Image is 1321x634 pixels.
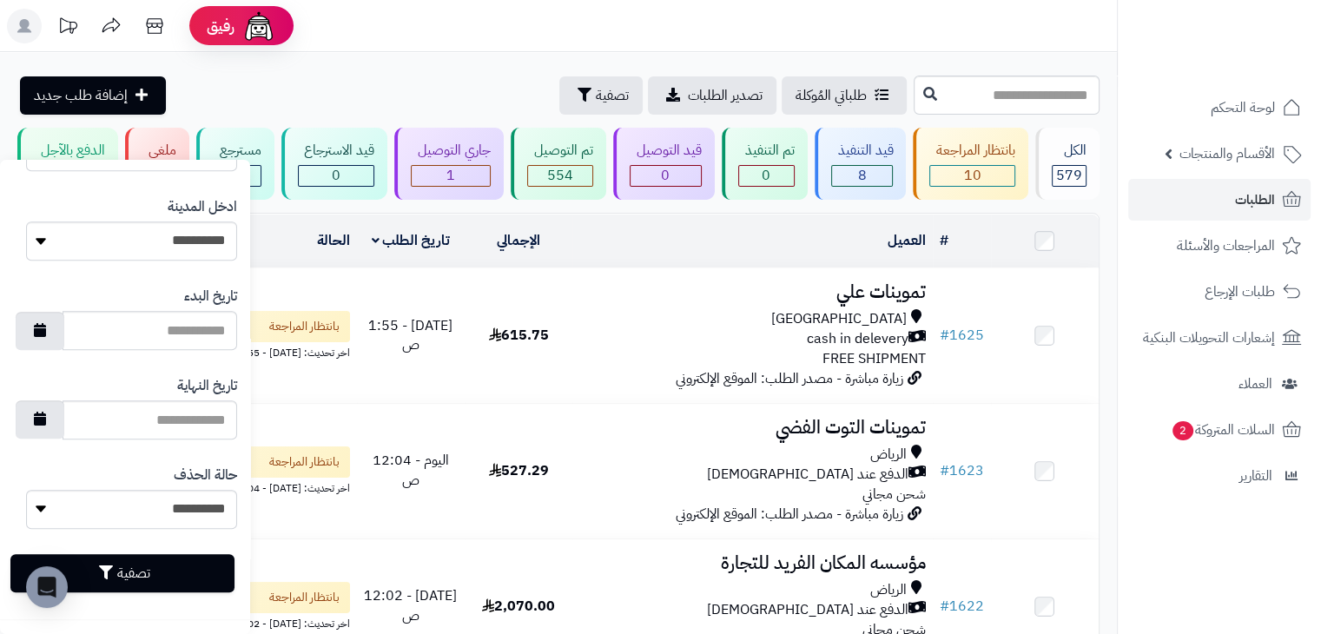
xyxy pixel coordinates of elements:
[579,553,925,573] h3: مؤسسه المكان الفريد للتجارة
[1177,234,1275,258] span: المراجعات والأسئلة
[630,141,702,161] div: قيد التوصيل
[184,287,237,307] label: تاريخ البدء
[1128,87,1311,129] a: لوحة التحكم
[688,85,763,106] span: تصدير الطلبات
[832,166,893,186] div: 8
[1203,36,1304,73] img: logo-2.png
[482,596,555,617] span: 2,070.00
[811,128,910,200] a: قيد التنفيذ 8
[964,165,981,186] span: 10
[771,309,907,329] span: [GEOGRAPHIC_DATA]
[507,128,610,200] a: تم التوصيل 554
[707,465,908,485] span: الدفع عند [DEMOGRAPHIC_DATA]
[1128,317,1311,359] a: إشعارات التحويلات البنكية
[207,16,234,36] span: رفيق
[332,165,340,186] span: 0
[122,128,193,200] a: ملغي 1
[1128,179,1311,221] a: الطلبات
[489,325,549,346] span: 615.75
[1235,188,1275,212] span: الطلبات
[1056,165,1082,186] span: 579
[1179,142,1275,166] span: الأقسام والمنتجات
[1238,372,1272,396] span: العملاء
[661,165,670,186] span: 0
[446,165,455,186] span: 1
[718,128,811,200] a: تم التنفيذ 0
[930,166,1014,186] div: 10
[762,165,770,186] span: 0
[269,318,340,335] span: بانتظار المراجعة
[1032,128,1103,200] a: الكل579
[299,166,374,186] div: 0
[547,165,573,186] span: 554
[631,166,701,186] div: 0
[739,166,794,186] div: 0
[862,484,926,505] span: شحن مجاني
[174,466,237,485] label: حالة الحذف
[142,141,176,161] div: ملغي
[391,128,507,200] a: جاري التوصيل 1
[940,460,949,481] span: #
[269,589,340,606] span: بانتظار المراجعة
[1128,271,1311,313] a: طلبات الإرجاع
[497,230,540,251] a: الإجمالي
[1205,280,1275,304] span: طلبات الإرجاع
[940,325,949,346] span: #
[707,600,908,620] span: الدفع عند [DEMOGRAPHIC_DATA]
[596,85,629,106] span: تصفية
[676,368,903,389] span: زيارة مباشرة - مصدر الطلب: الموقع الإلكتروني
[940,460,984,481] a: #1623
[298,141,375,161] div: قيد الاسترجاع
[34,141,105,161] div: الدفع بالآجل
[1239,464,1272,488] span: التقارير
[34,85,128,106] span: إضافة طلب جديد
[46,9,89,48] a: تحديثات المنصة
[940,230,948,251] a: #
[676,504,903,525] span: زيارة مباشرة - مصدر الطلب: الموقع الإلكتروني
[782,76,907,115] a: طلباتي المُوكلة
[929,141,1015,161] div: بانتظار المراجعة
[648,76,776,115] a: تصدير الطلبات
[940,325,984,346] a: #1625
[857,165,866,186] span: 8
[870,445,907,465] span: الرياض
[579,282,925,302] h3: تموينات علي
[1171,418,1275,442] span: السلات المتروكة
[412,166,490,186] div: 1
[1128,409,1311,451] a: السلات المتروكة2
[1128,455,1311,497] a: التقارير
[177,376,237,396] label: تاريخ النهاية
[796,85,867,106] span: طلباتي المُوكلة
[940,596,949,617] span: #
[940,596,984,617] a: #1622
[559,76,643,115] button: تصفية
[411,141,491,161] div: جاري التوصيل
[317,230,350,251] a: الحالة
[1128,225,1311,267] a: المراجعات والأسئلة
[368,315,452,356] span: [DATE] - 1:55 ص
[489,460,549,481] span: 527.29
[909,128,1032,200] a: بانتظار المراجعة 10
[372,230,451,251] a: تاريخ الطلب
[14,128,122,200] a: الدفع بالآجل 0
[213,141,261,161] div: مسترجع
[20,76,166,115] a: إضافة طلب جديد
[528,166,592,186] div: 554
[373,450,449,491] span: اليوم - 12:04 ص
[168,197,237,217] label: ادخل المدينة
[1211,96,1275,120] span: لوحة التحكم
[1172,421,1194,441] span: 2
[870,580,907,600] span: الرياض
[269,453,340,471] span: بانتظار المراجعة
[1143,326,1275,350] span: إشعارات التحويلات البنكية
[1052,141,1087,161] div: الكل
[26,566,68,608] div: Open Intercom Messenger
[579,418,925,438] h3: تموينات التوت الفضي
[1128,363,1311,405] a: العملاء
[278,128,392,200] a: قيد الاسترجاع 0
[193,128,278,200] a: مسترجع 5
[527,141,593,161] div: تم التوصيل
[364,585,457,626] span: [DATE] - 12:02 ص
[738,141,795,161] div: تم التنفيذ
[610,128,718,200] a: قيد التوصيل 0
